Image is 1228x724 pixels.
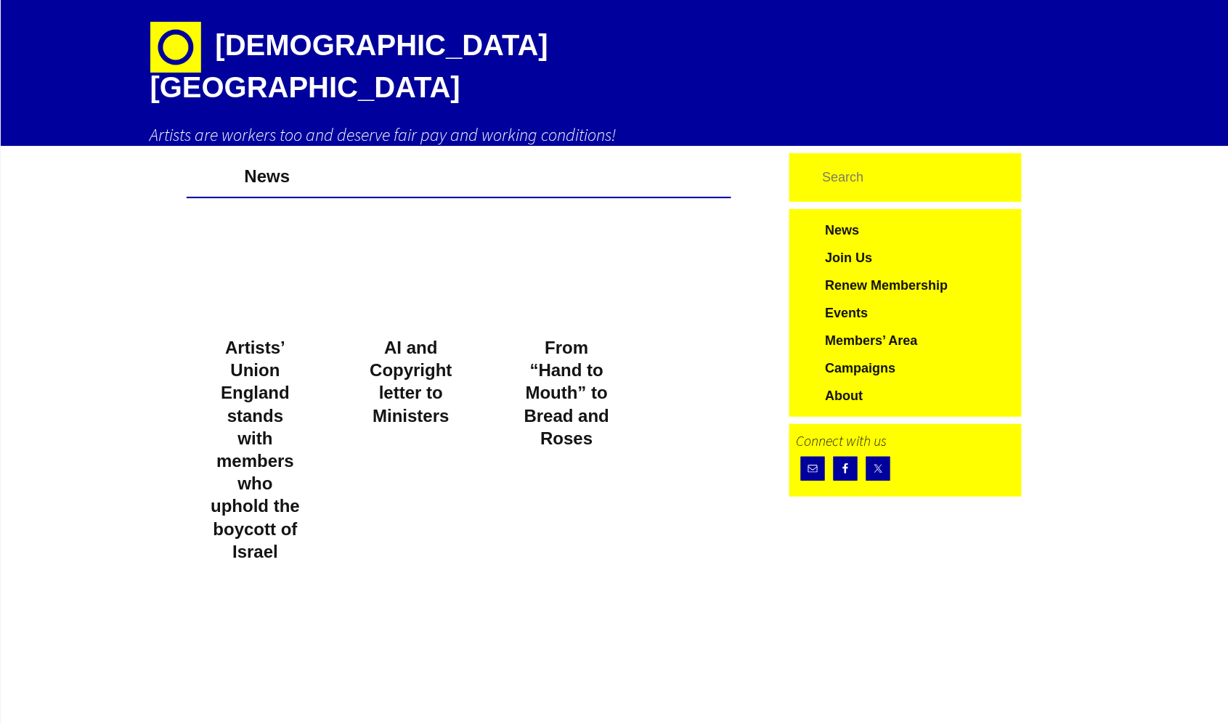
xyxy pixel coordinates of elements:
a: Artists’ Union England stands with members who uphold the boycott of Israel [211,338,300,561]
a: Renew Membership [797,272,1014,299]
a: News [797,216,1014,244]
a: Join Us [797,244,1014,272]
a: Events [797,299,1014,327]
h3: Connect with us [797,431,1014,450]
a: From “Hand to Mouth” to Bread and Roses [524,338,609,448]
h1: News [194,168,724,200]
a: Campaigns [797,354,1014,382]
img: circle-e1448293145835.png [150,22,201,73]
a: AI and Copyright letter to Ministers [370,338,452,426]
a: Members’ Area [797,327,1014,354]
a: About [797,382,1014,410]
h2: Artists are workers too and deserve fair pay and working conditions! [150,123,1080,146]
